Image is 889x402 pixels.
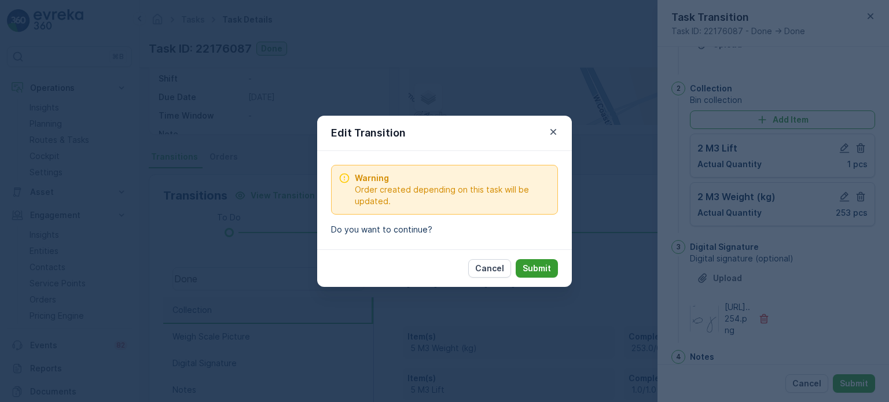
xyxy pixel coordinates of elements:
p: Cancel [475,263,504,274]
p: Edit Transition [331,125,406,141]
p: Do you want to continue? [331,224,558,235]
button: Cancel [468,259,511,278]
span: Order created depending on this task will be updated. [355,184,550,207]
p: Submit [523,263,551,274]
button: Submit [516,259,558,278]
span: Warning [355,172,550,184]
